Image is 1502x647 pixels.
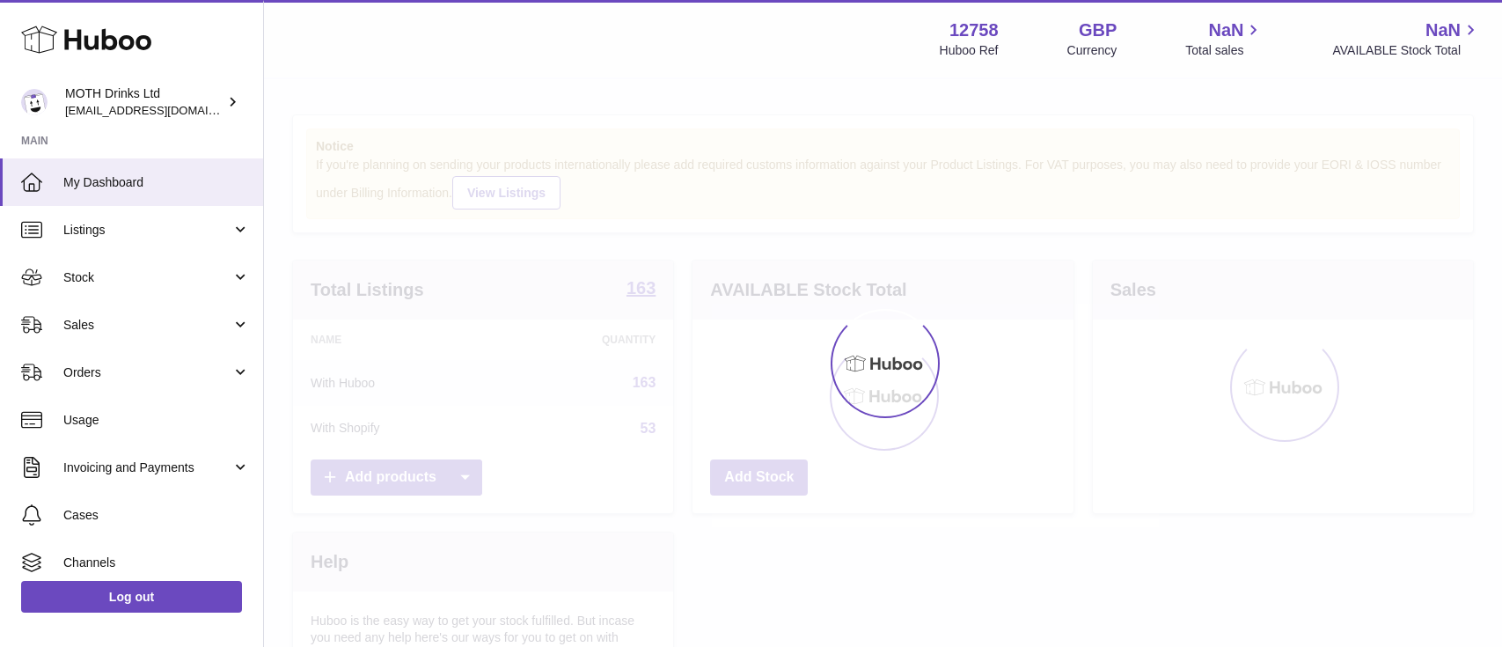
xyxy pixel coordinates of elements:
[63,269,231,286] span: Stock
[1079,18,1117,42] strong: GBP
[949,18,999,42] strong: 12758
[1332,18,1481,59] a: NaN AVAILABLE Stock Total
[63,507,250,524] span: Cases
[63,222,231,239] span: Listings
[63,460,231,476] span: Invoicing and Payments
[1332,42,1481,59] span: AVAILABLE Stock Total
[21,89,48,115] img: internalAdmin-12758@internal.huboo.com
[63,555,250,571] span: Channels
[1185,42,1264,59] span: Total sales
[1185,18,1264,59] a: NaN Total sales
[63,317,231,334] span: Sales
[63,174,250,191] span: My Dashboard
[65,85,223,119] div: MOTH Drinks Ltd
[940,42,999,59] div: Huboo Ref
[63,364,231,381] span: Orders
[1425,18,1461,42] span: NaN
[21,581,242,613] a: Log out
[65,103,259,117] span: [EMAIL_ADDRESS][DOMAIN_NAME]
[1208,18,1243,42] span: NaN
[1067,42,1117,59] div: Currency
[63,412,250,429] span: Usage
